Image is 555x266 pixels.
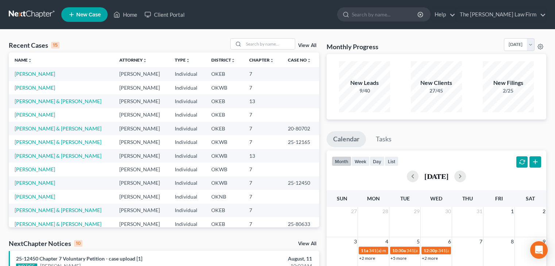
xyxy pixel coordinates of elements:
div: Open Intercom Messenger [530,241,548,259]
div: New Leads [339,79,390,87]
button: list [385,156,398,166]
td: OKNB [205,190,243,203]
td: OKWB [205,81,243,94]
td: OKEB [205,108,243,122]
span: 1 [510,207,514,216]
td: 7 [243,204,282,217]
td: [PERSON_NAME] [113,122,169,135]
span: 12:30p [424,248,438,253]
td: Individual [169,217,205,231]
td: Individual [169,163,205,176]
h3: Monthly Progress [327,42,378,51]
span: 6 [447,237,452,246]
button: day [370,156,385,166]
input: Search by name... [244,39,295,49]
a: Tasks [369,131,398,147]
span: 7 [479,237,483,246]
div: New Clients [411,79,462,87]
span: Mon [367,195,380,202]
div: NextChapter Notices [9,239,82,248]
td: Individual [169,204,205,217]
span: Sat [526,195,535,202]
span: 4 [385,237,389,246]
td: Individual [169,122,205,135]
a: Attorneyunfold_more [119,57,147,63]
td: Individual [169,108,205,122]
i: unfold_more [143,58,147,63]
a: Chapterunfold_more [249,57,274,63]
td: [PERSON_NAME] [113,149,169,163]
td: 13 [243,94,282,108]
a: The [PERSON_NAME] Law Firm [456,8,546,21]
div: 9/40 [339,87,390,94]
td: 7 [243,81,282,94]
td: [PERSON_NAME] [113,135,169,149]
button: week [351,156,370,166]
td: [PERSON_NAME] [113,176,169,190]
button: month [332,156,351,166]
td: OKEB [205,122,243,135]
i: unfold_more [270,58,274,63]
span: 30 [444,207,452,216]
i: unfold_more [307,58,311,63]
td: OKEB [205,67,243,81]
span: Wed [430,195,442,202]
span: Thu [462,195,473,202]
td: 25-80633 [282,217,319,231]
a: [PERSON_NAME] & [PERSON_NAME] [15,139,101,145]
a: [PERSON_NAME] & [PERSON_NAME] [15,221,101,227]
span: 28 [382,207,389,216]
a: Nameunfold_more [15,57,32,63]
td: [PERSON_NAME] [113,81,169,94]
div: August, 11 [218,255,312,262]
td: [PERSON_NAME] [113,190,169,203]
td: Individual [169,190,205,203]
td: Individual [169,94,205,108]
div: 10 [74,240,82,247]
a: [PERSON_NAME] & [PERSON_NAME] [15,125,101,132]
span: 11a [361,248,368,253]
a: Typeunfold_more [175,57,190,63]
span: 31 [476,207,483,216]
span: 341(a) meeting for [PERSON_NAME] [369,248,439,253]
td: 13 [243,149,282,163]
span: 29 [413,207,420,216]
td: OKWB [205,176,243,190]
span: 341(a) meeting for [PERSON_NAME] & [PERSON_NAME] [438,248,547,253]
td: 7 [243,122,282,135]
a: Districtunfold_more [211,57,235,63]
span: Tue [400,195,410,202]
span: 3 [353,237,358,246]
td: 7 [243,108,282,122]
input: Search by name... [352,8,419,21]
a: Help [431,8,455,21]
div: Recent Cases [9,41,59,50]
a: [PERSON_NAME] [15,71,55,77]
td: [PERSON_NAME] [113,204,169,217]
td: 7 [243,190,282,203]
span: Fri [495,195,503,202]
a: View All [298,241,316,246]
td: OKEB [205,94,243,108]
div: 2/25 [483,87,534,94]
a: [PERSON_NAME] [15,166,55,172]
a: [PERSON_NAME] & [PERSON_NAME] [15,98,101,104]
td: Individual [169,149,205,163]
td: Individual [169,176,205,190]
td: OKEB [205,217,243,231]
a: Calendar [327,131,366,147]
a: +5 more [390,255,406,261]
td: Individual [169,135,205,149]
i: unfold_more [28,58,32,63]
td: 25-12450 [282,176,319,190]
a: Client Portal [141,8,188,21]
div: New Filings [483,79,534,87]
h2: [DATE] [424,172,448,180]
div: 15 [51,42,59,48]
td: Individual [169,67,205,81]
td: OKEB [205,204,243,217]
span: 5 [416,237,420,246]
td: [PERSON_NAME] [113,67,169,81]
a: +2 more [359,255,375,261]
td: 7 [243,67,282,81]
